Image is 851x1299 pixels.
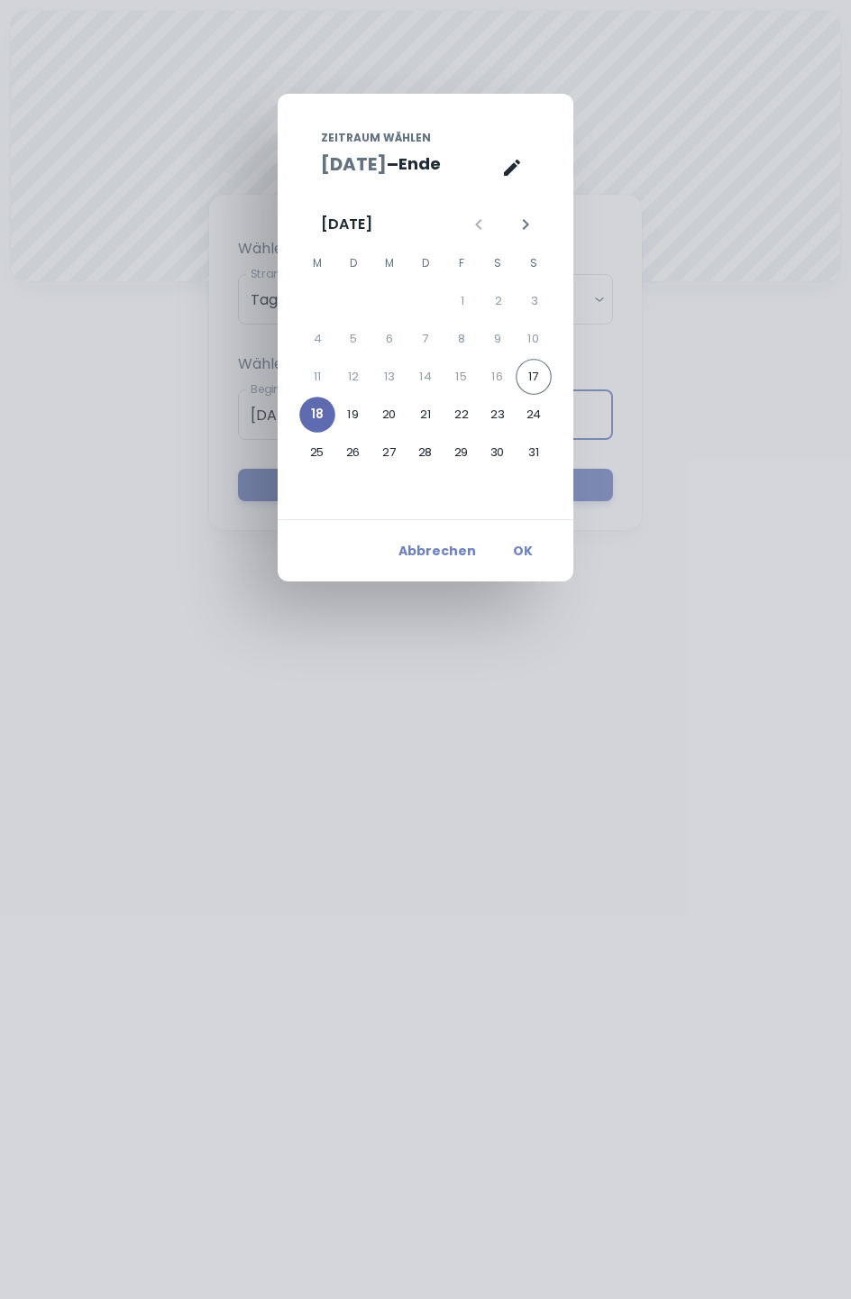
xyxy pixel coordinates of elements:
span: Donnerstag [409,245,442,281]
button: 17 [516,359,552,395]
span: Samstag [481,245,514,281]
button: 19 [335,397,371,433]
span: Montag [301,245,334,281]
button: 31 [516,435,552,471]
span: Zeitraum wählen [321,130,431,146]
button: 29 [444,435,480,471]
button: OK [494,535,552,567]
div: [DATE] [321,214,372,235]
button: Abbrechen [391,535,483,567]
span: Ende [398,151,441,177]
button: Nächster Monat [510,209,541,240]
button: 24 [516,397,552,433]
button: 21 [407,397,444,433]
button: Kalenderansicht ist geöffnet, zur Texteingabeansicht wechseln [494,150,530,186]
button: 22 [444,397,480,433]
span: Freitag [445,245,478,281]
button: 20 [371,397,407,433]
span: Sonntag [517,245,550,281]
button: 26 [335,435,371,471]
span: Mittwoch [373,245,406,281]
button: 25 [299,435,335,471]
button: 30 [480,435,516,471]
span: Dienstag [337,245,370,281]
button: 18 [299,397,335,433]
button: Ende [398,151,441,178]
button: [DATE] [321,151,387,178]
h5: – [387,151,398,178]
button: 27 [371,435,407,471]
button: 28 [407,435,444,471]
button: 23 [480,397,516,433]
